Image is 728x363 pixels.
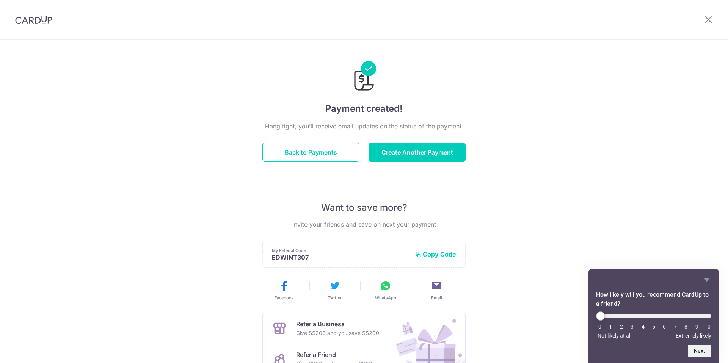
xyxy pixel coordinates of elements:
button: Next question [688,345,711,357]
img: CardUp [15,15,52,24]
p: Give S$200 and you save S$200 [296,329,379,338]
img: Payments [352,61,376,93]
h4: Payment created! [262,102,466,116]
button: Facebook [262,280,306,301]
div: How likely will you recommend CardUp to a friend? Select an option from 0 to 10, with 0 being Not... [596,275,711,357]
li: 5 [650,324,657,330]
button: Copy Code [415,250,456,258]
p: Want to save more? [262,202,466,214]
p: Invite your friends and save on next your payment [262,220,466,229]
li: 7 [672,324,679,330]
li: 6 [661,324,668,330]
span: Not likely at all [598,333,631,339]
li: 3 [628,324,636,330]
li: 10 [704,324,711,330]
li: 1 [607,324,614,330]
li: 4 [639,324,647,330]
h2: How likely will you recommend CardUp to a friend? Select an option from 0 to 10, with 0 being Not... [596,290,711,308]
button: WhatsApp [363,280,408,301]
p: Hang tight, you’ll receive email updates on the status of the payment. [262,122,466,131]
span: WhatsApp [375,295,396,301]
button: Hide survey [702,275,711,284]
span: Twitter [328,295,342,301]
button: Email [414,280,459,301]
button: Twitter [312,280,357,301]
span: Extremely likely [676,333,711,339]
div: How likely will you recommend CardUp to a friend? Select an option from 0 to 10, with 0 being Not... [596,311,711,339]
li: 0 [596,324,604,330]
p: My Referral Code [272,247,409,253]
li: 2 [618,324,625,330]
span: Facebook [275,295,294,301]
button: Create Another Payment [369,143,466,162]
span: Email [431,295,442,301]
li: 8 [682,324,690,330]
p: Refer a Friend [296,350,372,359]
p: EDWINT307 [272,253,409,261]
p: Refer a Business [296,319,379,329]
button: Back to Payments [262,143,359,162]
li: 9 [693,324,701,330]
